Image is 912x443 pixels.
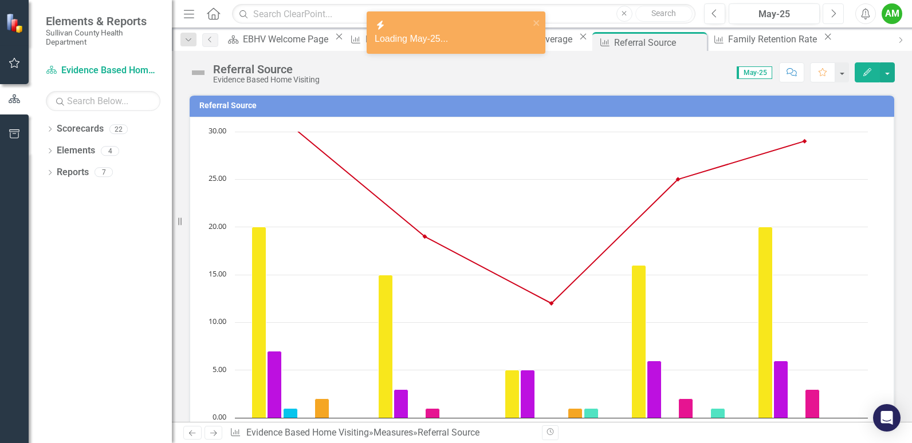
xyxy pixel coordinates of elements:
[224,32,332,46] a: EBHV Welcome Page
[549,301,554,306] path: Mar-25, 12. Total Referrals Received.
[109,124,128,134] div: 22
[95,168,113,177] div: 7
[213,76,320,84] div: Evidence Based Home Visiting
[521,370,535,418] path: Mar-25, 5. State Call Center.
[584,409,599,418] path: Mar-25, 1. Other.
[46,91,160,111] input: Search Below...
[246,427,369,438] a: Evidence Based Home Visiting
[252,227,773,418] g: Health Department, series 2 of 7. Bar series with 5 bars.
[774,361,788,418] path: May-25, 6. State Call Center.
[568,409,583,418] path: Mar-25, 1. Pediatrician.
[379,275,393,418] path: Feb-25, 15. Health Department.
[729,3,820,24] button: May-25
[533,16,541,29] button: close
[252,227,266,418] path: Jan-25, 20. Health Department.
[805,390,820,418] path: May-25, 3. Hospital.
[635,6,693,22] button: Search
[209,173,226,183] text: 25.00
[374,427,413,438] a: Measures
[647,361,662,418] path: Apr-25, 6. State Call Center.
[505,370,520,418] path: Mar-25, 5. Health Department.
[243,32,332,46] div: EBHV Welcome Page
[209,268,226,279] text: 15.00
[284,409,803,418] g: DCS, series 4 of 7. Bar series with 5 bars.
[301,390,820,418] g: Hospital, series 5 of 7. Bar series with 5 bars.
[873,404,901,432] div: Open Intercom Messenger
[46,28,160,47] small: Sullivan County Health Department
[57,166,89,179] a: Reports
[213,412,226,422] text: 0.00
[268,351,788,418] g: State Call Center, series 3 of 7. Bar series with 5 bars.
[711,409,725,418] path: Apr-25, 1. Other.
[199,101,889,110] h3: Referral Source
[268,351,282,418] path: Jan-25, 7. State Call Center.
[315,399,834,418] g: Pediatrician, series 6 of 7. Bar series with 5 bars.
[57,144,95,157] a: Elements
[418,427,479,438] div: Referral Source
[101,146,119,156] div: 4
[882,3,902,24] button: AM
[209,221,226,231] text: 20.00
[394,390,408,418] path: Feb-25, 3. State Call Center.
[632,266,646,418] path: Apr-25, 16. Health Department.
[213,364,226,374] text: 5.00
[728,32,820,46] div: Family Retention Rate
[333,409,850,418] g: Other, series 7 of 7. Bar series with 5 bars.
[6,13,26,33] img: ClearPoint Strategy
[614,35,704,50] div: Referral Source
[676,177,681,182] path: Apr-25, 25. Total Referrals Received.
[315,399,329,418] path: Jan-25, 2. Pediatrician.
[46,64,160,77] a: Evidence Based Home Visiting
[284,409,298,418] path: Jan-25, 1. DCS.
[189,64,207,82] img: Not Defined
[209,125,226,136] text: 30.00
[209,316,226,326] text: 10.00
[803,139,807,144] path: May-25, 29. Total Referrals Received.
[651,9,676,18] span: Search
[733,7,816,21] div: May-25
[232,4,695,24] input: Search ClearPoint...
[423,235,427,239] path: Feb-25, 19. Total Referrals Received.
[213,63,320,76] div: Referral Source
[709,32,820,46] a: Family Retention Rate
[230,426,533,440] div: » »
[679,399,693,418] path: Apr-25, 2. Hospital.
[346,32,466,46] a: Family Acceptance Rate
[758,227,773,418] path: May-25, 20. Health Department.
[737,66,772,79] span: May-25
[57,122,104,136] a: Scorecards
[375,33,529,46] div: Loading May-25...
[46,14,160,28] span: Elements & Reports
[426,409,440,418] path: Feb-25, 1. Hospital.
